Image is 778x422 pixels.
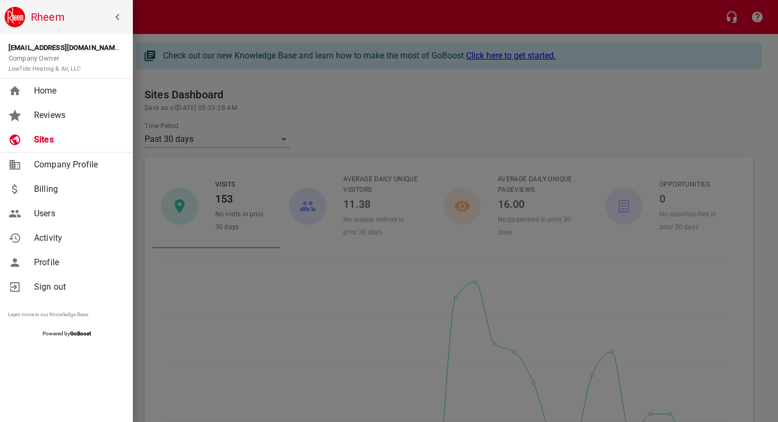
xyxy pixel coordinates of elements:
strong: GoBoost [70,331,91,336]
span: Activity [34,232,120,244]
span: Company Profile [34,158,120,171]
span: Profile [34,256,120,269]
h6: Rheem [31,9,129,26]
span: Billing [34,183,120,196]
span: Reviews [34,109,120,122]
span: Home [34,85,120,97]
small: LowTide Heating & Air, LLC [9,65,81,72]
strong: [EMAIL_ADDRESS][DOMAIN_NAME] [9,44,121,52]
span: Sites [34,133,120,146]
span: Company Owner [9,54,81,73]
span: Sign out [34,281,120,293]
span: Powered by [43,331,91,336]
img: rheem.png [4,6,26,28]
span: Users [34,207,120,220]
a: Learn more in our Knowledge Base [8,311,88,317]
